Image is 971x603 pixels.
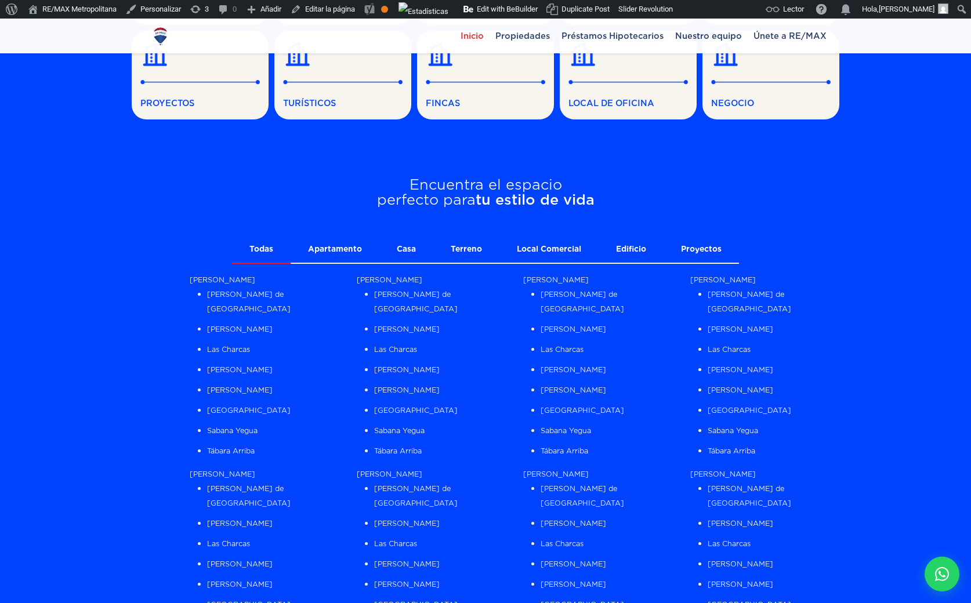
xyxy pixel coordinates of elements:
a: [GEOGRAPHIC_DATA] [207,406,291,415]
a: Edificio [599,237,664,263]
a: [GEOGRAPHIC_DATA] [541,406,624,415]
a: Únete a RE/MAX [748,19,832,53]
a: [PERSON_NAME] de [GEOGRAPHIC_DATA] [374,484,458,507]
li: Terreno [433,237,499,264]
a: [PERSON_NAME] de [GEOGRAPHIC_DATA] [708,484,791,507]
h2: Encuentra el espacio perfecto para [132,177,839,208]
a: Sabana Yegua [708,426,758,435]
a: [PERSON_NAME] de [GEOGRAPHIC_DATA] [541,290,624,313]
a: [PERSON_NAME] [207,560,273,568]
a: Nuestro equipo [669,19,748,53]
li: Casa [379,237,433,264]
a: Sabana Yegua [541,426,591,435]
a: Apartamento [291,237,379,263]
a: Casa [379,237,433,263]
a: [PERSON_NAME] de [GEOGRAPHIC_DATA] [374,290,458,313]
span: Préstamos Hipotecarios [556,27,669,45]
a: Inicio [455,19,490,53]
span: Inicio [455,27,490,45]
img: Separator Line [426,80,545,85]
a: [PERSON_NAME] [374,365,440,374]
a: Tábara Arriba [541,446,588,455]
a: FINCAS [417,31,554,119]
a: [PERSON_NAME] [541,386,606,394]
a: [PERSON_NAME] [190,470,255,478]
a: [PERSON_NAME] [207,519,273,528]
img: Visitas de 48 horas. Haz clic para ver más estadísticas del sitio. [398,2,448,21]
img: Separator Line [568,80,688,85]
a: [PERSON_NAME] [708,325,773,333]
a: [PERSON_NAME] de [GEOGRAPHIC_DATA] [708,290,791,313]
a: Las Charcas [708,539,751,548]
a: Las Charcas [374,539,417,548]
a: Tábara Arriba [708,446,755,455]
a: [PERSON_NAME] [357,275,422,284]
a: [PERSON_NAME] [207,580,273,589]
a: [PERSON_NAME] [541,365,606,374]
span: Nuestro equipo [669,27,748,45]
a: Proyectos [664,237,739,263]
a: [PERSON_NAME] [523,275,589,284]
a: PROYECTOS [132,31,269,119]
a: Propiedades [490,19,556,53]
img: Building Icon [283,39,312,68]
span: FINCAS [426,96,545,111]
li: Proyectos [664,237,739,264]
a: [PERSON_NAME] [708,386,773,394]
span: Propiedades [490,27,556,45]
a: Las Charcas [207,539,250,548]
img: Logo de REMAX [150,26,171,46]
a: Sabana Yegua [374,426,425,435]
a: NEGOCIO [702,31,839,119]
a: [PERSON_NAME] de [GEOGRAPHIC_DATA] [541,484,624,507]
a: [PERSON_NAME] de [GEOGRAPHIC_DATA] [207,484,291,507]
a: [PERSON_NAME] [708,560,773,568]
span: tu estilo de vida [476,191,595,208]
a: [PERSON_NAME] [708,580,773,589]
a: Las Charcas [541,539,584,548]
a: Tábara Arriba [207,446,255,455]
a: TURÍSTICOS [274,31,411,119]
a: [PERSON_NAME] [374,560,440,568]
a: RE/MAX Metropolitana [150,19,171,53]
a: [PERSON_NAME] [357,470,422,478]
a: LOCAL DE OFICINA [560,31,697,119]
a: [PERSON_NAME] [541,580,606,589]
img: Building Icon [140,39,169,68]
a: Local Comercial [499,237,599,263]
span: PROYECTOS [140,96,260,111]
img: Separator Line [140,80,260,85]
img: Building Icon [568,39,597,68]
a: [PERSON_NAME] [207,325,273,333]
img: Building Icon [426,39,455,68]
a: [PERSON_NAME] [523,470,589,478]
a: Sabana Yegua [207,426,258,435]
img: Building Icon [711,39,740,68]
li: Todas [232,237,291,264]
a: Las Charcas [708,345,751,354]
li: Edificio [599,237,664,264]
span: [PERSON_NAME] [879,5,934,13]
a: [PERSON_NAME] [708,519,773,528]
a: Préstamos Hipotecarios [556,19,669,53]
a: [PERSON_NAME] [190,275,255,284]
a: [PERSON_NAME] de [GEOGRAPHIC_DATA] [207,290,291,313]
a: [PERSON_NAME] [690,275,756,284]
a: [PERSON_NAME] [207,386,273,394]
img: Separator Line [283,80,403,85]
a: Todas [232,237,291,263]
span: Slider Revolution [618,5,673,13]
a: [GEOGRAPHIC_DATA] [708,406,791,415]
span: Únete a RE/MAX [748,27,832,45]
a: [PERSON_NAME] [541,325,606,333]
a: Terreno [433,237,499,263]
img: Separator Line [711,80,831,85]
a: [PERSON_NAME] [374,580,440,589]
li: Apartamento [291,237,379,264]
a: [GEOGRAPHIC_DATA] [374,406,458,415]
a: Las Charcas [541,345,584,354]
div: Aceptable [381,6,388,13]
span: NEGOCIO [711,96,831,111]
a: [PERSON_NAME] [374,325,440,333]
a: [PERSON_NAME] [708,365,773,374]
